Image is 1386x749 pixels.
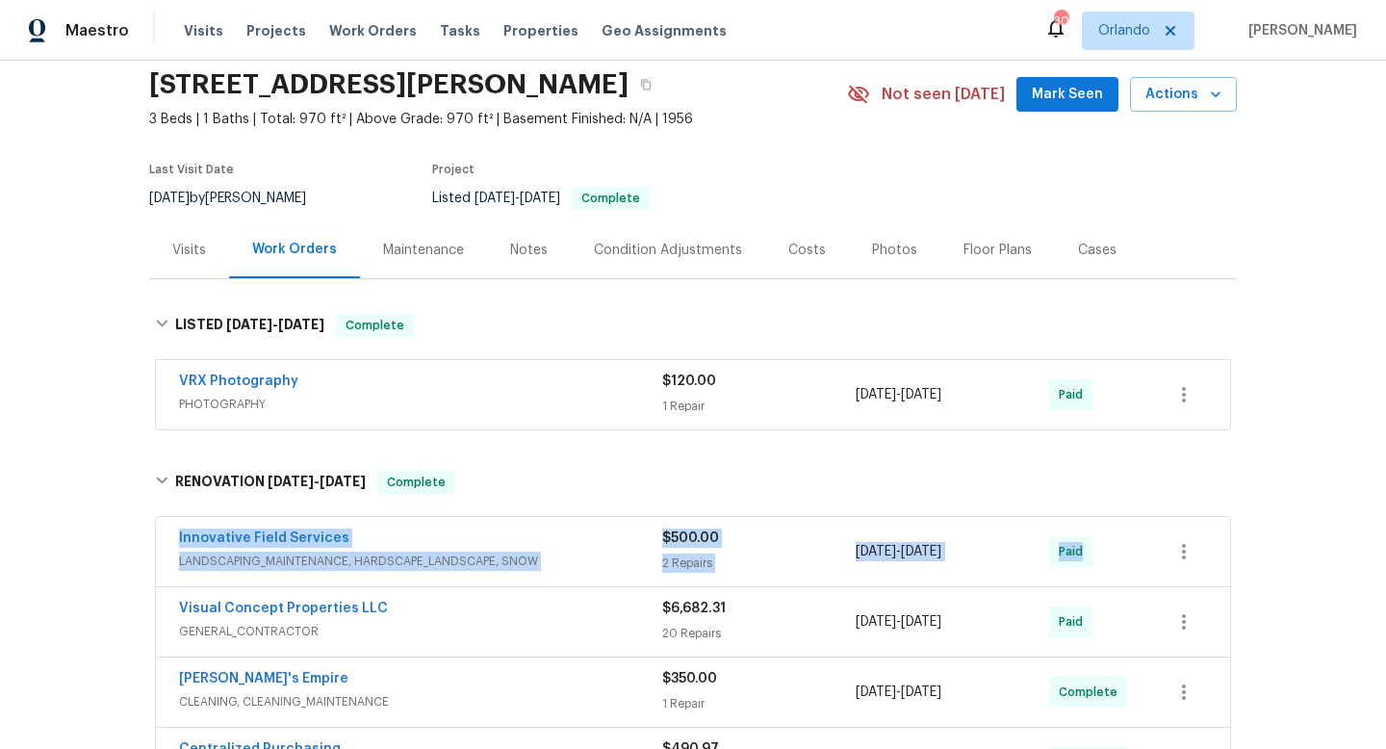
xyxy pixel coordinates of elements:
span: $120.00 [662,374,716,388]
div: Costs [788,241,826,260]
h6: LISTED [175,314,324,337]
span: Work Orders [329,21,417,40]
div: 1 Repair [662,694,856,713]
a: [PERSON_NAME]'s Empire [179,672,348,685]
span: Listed [432,192,650,205]
span: - [475,192,560,205]
span: - [226,318,324,331]
span: LANDSCAPING_MAINTENANCE, HARDSCAPE_LANDSCAPE, SNOW [179,552,662,571]
div: 1 Repair [662,397,856,416]
span: [DATE] [320,475,366,488]
span: [DATE] [520,192,560,205]
span: PHOTOGRAPHY [179,395,662,414]
button: Mark Seen [1016,77,1118,113]
span: [DATE] [856,388,896,401]
span: - [268,475,366,488]
span: - [856,542,941,561]
span: [DATE] [901,685,941,699]
span: GENERAL_CONTRACTOR [179,622,662,641]
span: [DATE] [856,685,896,699]
a: Innovative Field Services [179,531,349,545]
h2: [STREET_ADDRESS][PERSON_NAME] [149,75,629,94]
span: Complete [338,316,412,335]
span: - [856,385,941,404]
div: 30 [1054,12,1067,31]
div: Cases [1078,241,1116,260]
span: - [856,683,941,702]
a: VRX Photography [179,374,298,388]
span: [DATE] [856,545,896,558]
span: Projects [246,21,306,40]
span: [DATE] [149,192,190,205]
span: Complete [379,473,453,492]
span: Maestro [65,21,129,40]
div: Work Orders [252,240,337,259]
span: - [856,612,941,632]
div: 2 Repairs [662,554,856,573]
span: Project [432,164,475,175]
span: Complete [1059,683,1125,702]
span: Geo Assignments [602,21,727,40]
div: 20 Repairs [662,624,856,643]
span: Properties [503,21,578,40]
h6: RENOVATION [175,471,366,494]
span: [DATE] [856,615,896,629]
div: LISTED [DATE]-[DATE]Complete [149,295,1237,356]
span: [DATE] [268,475,314,488]
div: Photos [872,241,917,260]
span: Tasks [440,24,480,38]
div: by [PERSON_NAME] [149,187,329,210]
span: Mark Seen [1032,83,1103,107]
div: Condition Adjustments [594,241,742,260]
div: Floor Plans [963,241,1032,260]
span: $6,682.31 [662,602,726,615]
div: Maintenance [383,241,464,260]
span: [DATE] [901,545,941,558]
span: [DATE] [475,192,515,205]
span: Not seen [DATE] [882,85,1005,104]
span: [DATE] [901,615,941,629]
span: Last Visit Date [149,164,234,175]
span: $350.00 [662,672,717,685]
span: 3 Beds | 1 Baths | Total: 970 ft² | Above Grade: 970 ft² | Basement Finished: N/A | 1956 [149,110,847,129]
span: Visits [184,21,223,40]
span: [DATE] [226,318,272,331]
span: Actions [1145,83,1221,107]
span: [DATE] [278,318,324,331]
span: $500.00 [662,531,719,545]
button: Copy Address [629,67,663,102]
span: [DATE] [901,388,941,401]
span: CLEANING, CLEANING_MAINTENANCE [179,692,662,711]
button: Actions [1130,77,1237,113]
span: Paid [1059,612,1091,632]
span: Orlando [1098,21,1150,40]
a: Visual Concept Properties LLC [179,602,388,615]
span: Complete [574,193,648,204]
span: [PERSON_NAME] [1241,21,1357,40]
span: Paid [1059,385,1091,404]
div: Visits [172,241,206,260]
div: RENOVATION [DATE]-[DATE]Complete [149,452,1237,513]
span: Paid [1059,542,1091,561]
div: Notes [510,241,548,260]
